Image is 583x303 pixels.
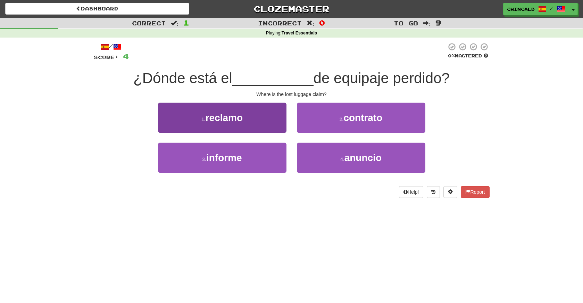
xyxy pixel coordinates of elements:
[5,3,189,15] a: Dashboard
[448,53,455,58] span: 0 %
[447,53,490,59] div: Mastered
[200,3,384,15] a: Clozemaster
[461,186,489,198] button: Report
[133,70,232,86] span: ¿Dónde está el
[201,117,206,122] small: 1 .
[158,103,286,133] button: 1.reclamo
[232,70,314,86] span: __________
[158,143,286,173] button: 3.informe
[399,186,424,198] button: Help!
[394,19,418,26] span: To go
[94,91,490,98] div: Where is the lost luggage claim?
[171,20,178,26] span: :
[503,3,569,15] a: cwincald /
[344,152,382,163] span: anuncio
[319,18,325,27] span: 0
[94,54,119,60] span: Score:
[202,157,206,162] small: 3 .
[307,20,314,26] span: :
[297,103,425,133] button: 2.contrato
[507,6,535,12] span: cwincald
[123,52,129,61] span: 4
[423,20,431,26] span: :
[282,31,317,35] strong: Travel Essentials
[206,152,242,163] span: informe
[183,18,189,27] span: 1
[314,70,450,86] span: de equipaje perdido?
[340,157,344,162] small: 4 .
[435,18,441,27] span: 9
[258,19,302,26] span: Incorrect
[340,117,344,122] small: 2 .
[343,112,382,123] span: contrato
[206,112,243,123] span: reclamo
[550,6,553,10] span: /
[427,186,440,198] button: Round history (alt+y)
[297,143,425,173] button: 4.anuncio
[132,19,166,26] span: Correct
[94,42,129,51] div: /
